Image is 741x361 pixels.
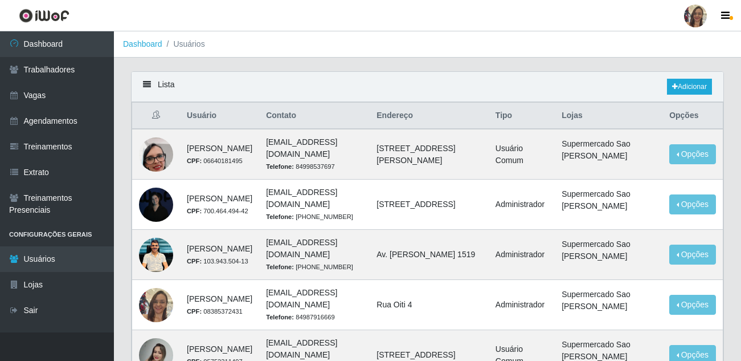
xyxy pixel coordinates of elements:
td: [PERSON_NAME] [180,129,259,180]
small: 84998537697 [266,163,334,170]
th: Lojas [555,103,662,129]
th: Usuário [180,103,259,129]
small: 700.464.494-42 [187,208,248,214]
td: Administrador [489,230,555,280]
button: Opções [669,245,716,265]
strong: CPF: [187,308,202,315]
li: Supermercado Sao [PERSON_NAME] [562,238,656,262]
td: [STREET_ADDRESS] [370,180,489,230]
nav: breadcrumb [114,31,741,58]
small: [PHONE_NUMBER] [266,263,353,270]
td: [EMAIL_ADDRESS][DOMAIN_NAME] [259,180,370,230]
li: Supermercado Sao [PERSON_NAME] [562,289,656,313]
div: Lista [132,72,723,102]
small: 84987916669 [266,314,334,321]
strong: Telefone: [266,163,294,170]
td: Administrador [489,180,555,230]
small: 103.943.504-13 [187,258,248,265]
td: [EMAIL_ADDRESS][DOMAIN_NAME] [259,129,370,180]
td: [PERSON_NAME] [180,180,259,230]
small: [PHONE_NUMBER] [266,213,353,220]
a: Dashboard [123,39,162,48]
li: Supermercado Sao [PERSON_NAME] [562,188,656,212]
td: [PERSON_NAME] [180,230,259,280]
td: [PERSON_NAME] [180,280,259,330]
button: Opções [669,194,716,214]
strong: CPF: [187,258,202,265]
th: Contato [259,103,370,129]
li: Usuários [162,38,205,50]
li: Supermercado Sao [PERSON_NAME] [562,138,656,162]
strong: Telefone: [266,314,294,321]
th: Endereço [370,103,489,129]
td: [STREET_ADDRESS][PERSON_NAME] [370,129,489,180]
a: Adicionar [667,79,712,95]
td: Rua Oiti 4 [370,280,489,330]
th: Tipo [489,103,555,129]
td: [EMAIL_ADDRESS][DOMAIN_NAME] [259,230,370,280]
strong: CPF: [187,208,202,214]
td: Av. [PERSON_NAME] 1519 [370,230,489,280]
img: CoreUI Logo [19,9,69,23]
button: Opções [669,144,716,164]
strong: Telefone: [266,213,294,220]
th: Opções [662,103,723,129]
td: Usuário Comum [489,129,555,180]
strong: Telefone: [266,263,294,270]
td: Administrador [489,280,555,330]
small: 06640181495 [187,157,243,164]
button: Opções [669,295,716,315]
td: [EMAIL_ADDRESS][DOMAIN_NAME] [259,280,370,330]
strong: CPF: [187,157,202,164]
small: 08385372431 [187,308,243,315]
